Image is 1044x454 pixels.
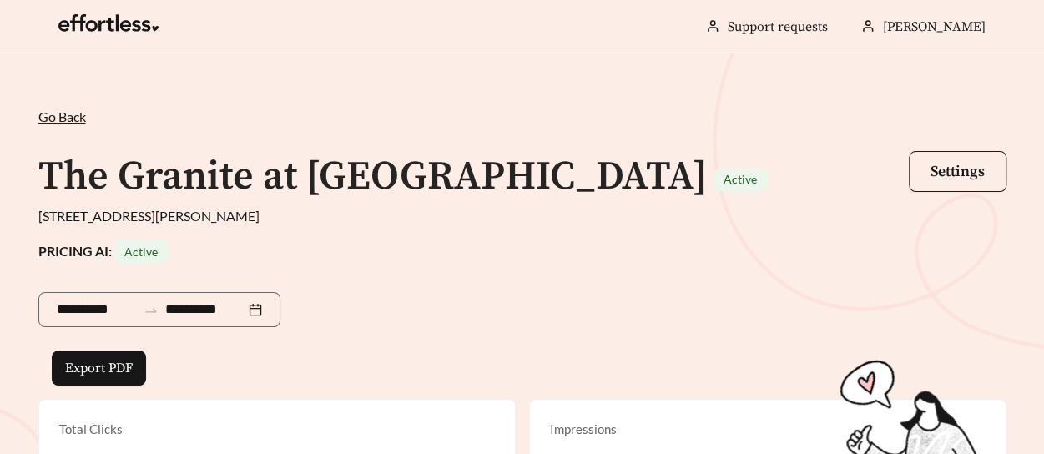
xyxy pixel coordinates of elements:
[724,172,757,186] span: Active
[909,151,1006,192] button: Settings
[38,243,168,259] strong: PRICING AI:
[124,245,158,259] span: Active
[550,420,986,439] div: Impressions
[38,206,1006,226] div: [STREET_ADDRESS][PERSON_NAME]
[38,152,707,202] h1: The Granite at [GEOGRAPHIC_DATA]
[931,162,985,181] span: Settings
[38,108,86,124] span: Go Back
[52,351,146,386] button: Export PDF
[883,18,986,35] span: [PERSON_NAME]
[144,303,159,318] span: swap-right
[728,18,828,35] a: Support requests
[59,420,495,439] div: Total Clicks
[144,302,159,317] span: to
[65,358,133,378] span: Export PDF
